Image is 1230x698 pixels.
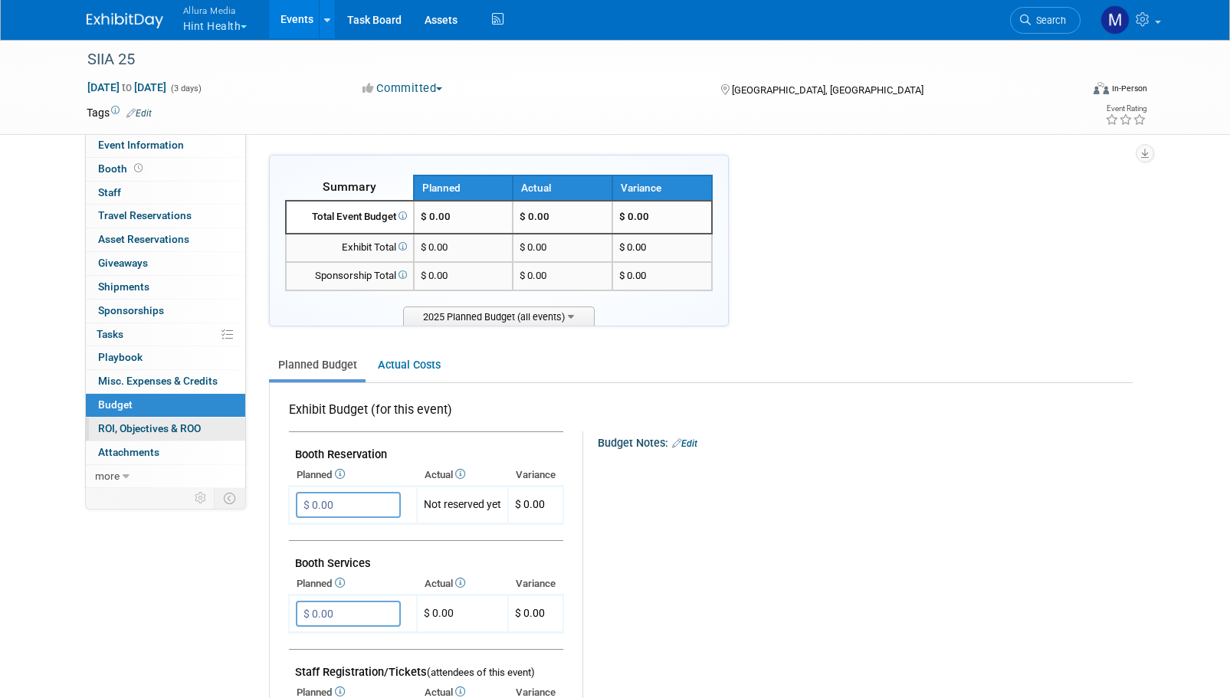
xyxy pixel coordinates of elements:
td: Staff Registration/Tickets [289,650,563,683]
div: Sponsorship Total [293,269,407,283]
div: Budget Notes: [598,431,1131,451]
td: Booth Services [289,541,563,574]
span: Playbook [98,351,143,363]
td: Toggle Event Tabs [214,488,245,508]
a: Misc. Expenses & Credits [86,370,245,393]
th: Variance [508,573,563,595]
a: Event Information [86,134,245,157]
div: Exhibit Budget (for this event) [289,401,557,427]
span: more [95,470,120,482]
td: $ 0.00 [417,595,508,633]
span: $ 0.00 [619,211,649,222]
a: Tasks [86,323,245,346]
div: Event Rating [1105,105,1146,113]
span: to [120,81,134,93]
span: Shipments [98,280,149,293]
td: Booth Reservation [289,432,563,465]
span: ROI, Objectives & ROO [98,422,201,434]
th: Actual [417,573,508,595]
div: Exhibit Total [293,241,407,255]
td: Not reserved yet [417,487,508,524]
a: Actual Costs [369,351,449,379]
span: [DATE] [DATE] [87,80,167,94]
th: Planned [414,175,513,201]
span: Event Information [98,139,184,151]
span: $ 0.00 [515,607,545,619]
span: Search [1031,15,1066,26]
img: Format-Inperson.png [1094,82,1109,94]
a: Asset Reservations [86,228,245,251]
a: Shipments [86,276,245,299]
span: Summary [323,179,376,194]
td: $ 0.00 [513,262,612,290]
a: Giveaways [86,252,245,275]
div: SIIA 25 [82,46,1058,74]
th: Planned [289,573,417,595]
td: $ 0.00 [513,201,612,234]
div: Total Event Budget [293,210,407,224]
span: (3 days) [169,84,202,93]
span: $ 0.00 [421,241,448,253]
a: Edit [126,108,152,119]
span: (attendees of this event) [427,667,535,678]
div: Event Format [990,80,1148,103]
span: $ 0.00 [421,270,448,281]
span: Budget [98,398,133,411]
span: $ 0.00 [421,211,451,222]
a: ROI, Objectives & ROO [86,418,245,441]
span: Giveaways [98,257,148,269]
span: Tasks [97,328,123,340]
th: Actual [417,464,508,486]
img: Max Fanwick [1100,5,1130,34]
a: Booth [86,158,245,181]
span: $ 0.00 [619,241,646,253]
button: Committed [357,80,448,97]
span: 2025 Planned Budget (all events) [403,306,595,326]
span: Misc. Expenses & Credits [98,375,218,387]
span: Asset Reservations [98,233,189,245]
a: Attachments [86,441,245,464]
th: Planned [289,464,417,486]
span: Allura Media [183,2,248,18]
a: Staff [86,182,245,205]
a: more [86,465,245,488]
span: $ 0.00 [619,270,646,281]
span: Booth [98,162,146,175]
span: [GEOGRAPHIC_DATA], [GEOGRAPHIC_DATA] [732,84,923,96]
img: ExhibitDay [87,13,163,28]
a: Search [1010,7,1081,34]
td: Tags [87,105,152,120]
th: Variance [612,175,712,201]
a: Travel Reservations [86,205,245,228]
span: Attachments [98,446,159,458]
a: Playbook [86,346,245,369]
th: Actual [513,175,612,201]
a: Sponsorships [86,300,245,323]
td: Personalize Event Tab Strip [188,488,215,508]
span: Sponsorships [98,304,164,316]
a: Budget [86,394,245,417]
span: $ 0.00 [515,498,545,510]
div: In-Person [1111,83,1147,94]
span: Travel Reservations [98,209,192,221]
span: Booth not reserved yet [131,162,146,174]
a: Edit [672,438,697,449]
span: Staff [98,186,121,198]
a: Planned Budget [269,351,366,379]
td: $ 0.00 [513,234,612,262]
th: Variance [508,464,563,486]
